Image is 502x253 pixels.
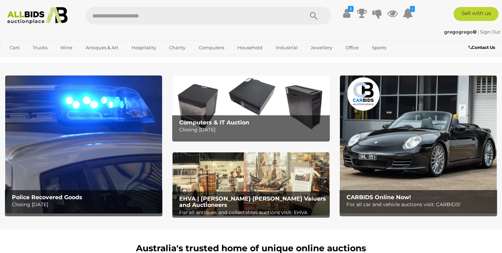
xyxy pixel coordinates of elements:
a: Industrial [271,42,302,53]
b: Contact Us [469,45,495,50]
a: Jewellery [306,42,337,53]
a: Computers [194,42,229,53]
a: Antiques & Art [81,42,123,53]
a: 1 [403,7,413,20]
a: Cars [5,42,24,53]
img: Computers & IT Auction [173,75,329,138]
p: For all car and vehicle auctions visit: CARBIDS! [347,200,493,209]
p: Closing [DATE] [179,125,326,134]
p: For all antiques and collectables auctions visit: EHVA [179,208,326,217]
a: Household [233,42,267,53]
a: Police Recovered Goods Police Recovered Goods Closing [DATE] [5,75,162,213]
span: | [478,29,479,35]
img: Police Recovered Goods [5,75,162,213]
b: Police Recovered Goods [12,194,82,201]
a: Sign Out [480,29,500,35]
a: Contact Us [469,44,497,51]
a: gregogrego [444,29,478,35]
button: Search [296,7,331,24]
a: Sell with us [454,7,499,21]
a: Sports [367,42,391,53]
b: Computers & IT Auction [179,119,249,126]
a: Computers & IT Auction Computers & IT Auction Closing [DATE] [173,75,329,138]
b: CARBIDS Online Now! [347,194,411,201]
img: EHVA | Evans Hastings Valuers and Auctioneers [173,152,329,215]
i: $ [348,6,353,12]
a: Hospitality [127,42,161,53]
a: Wine [56,42,77,53]
strong: gregogrego [444,29,477,35]
img: CARBIDS Online Now! [340,75,497,213]
b: EHVA | [PERSON_NAME] [PERSON_NAME] Valuers and Auctioneers [179,195,326,208]
i: 1 [410,6,415,12]
a: [GEOGRAPHIC_DATA] [5,53,64,65]
a: Trucks [28,42,52,53]
a: EHVA | Evans Hastings Valuers and Auctioneers EHVA | [PERSON_NAME] [PERSON_NAME] Valuers and Auct... [173,152,329,215]
img: Allbids.com.au [4,7,71,24]
p: Closing [DATE] [12,200,159,209]
a: CARBIDS Online Now! CARBIDS Online Now! For all car and vehicle auctions visit: CARBIDS! [340,75,497,213]
a: Charity [165,42,190,53]
a: Office [341,42,363,53]
a: $ [341,7,352,20]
